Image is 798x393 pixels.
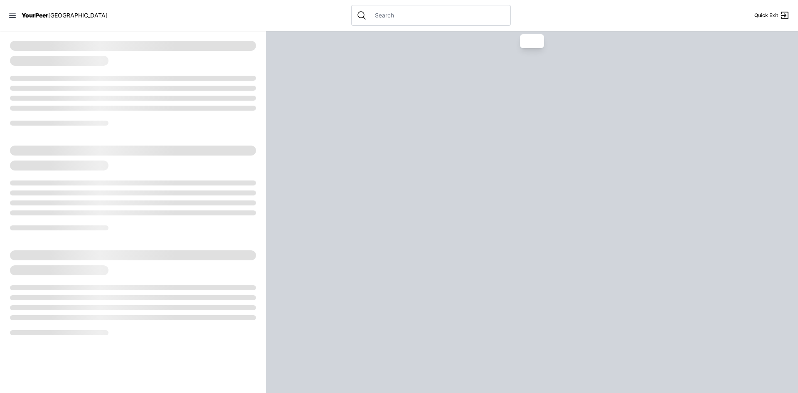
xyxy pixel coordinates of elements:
[754,10,790,20] a: Quick Exit
[370,11,505,20] input: Search
[22,12,48,19] span: YourPeer
[22,13,108,18] a: YourPeer[GEOGRAPHIC_DATA]
[48,12,108,19] span: [GEOGRAPHIC_DATA]
[754,12,778,19] span: Quick Exit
